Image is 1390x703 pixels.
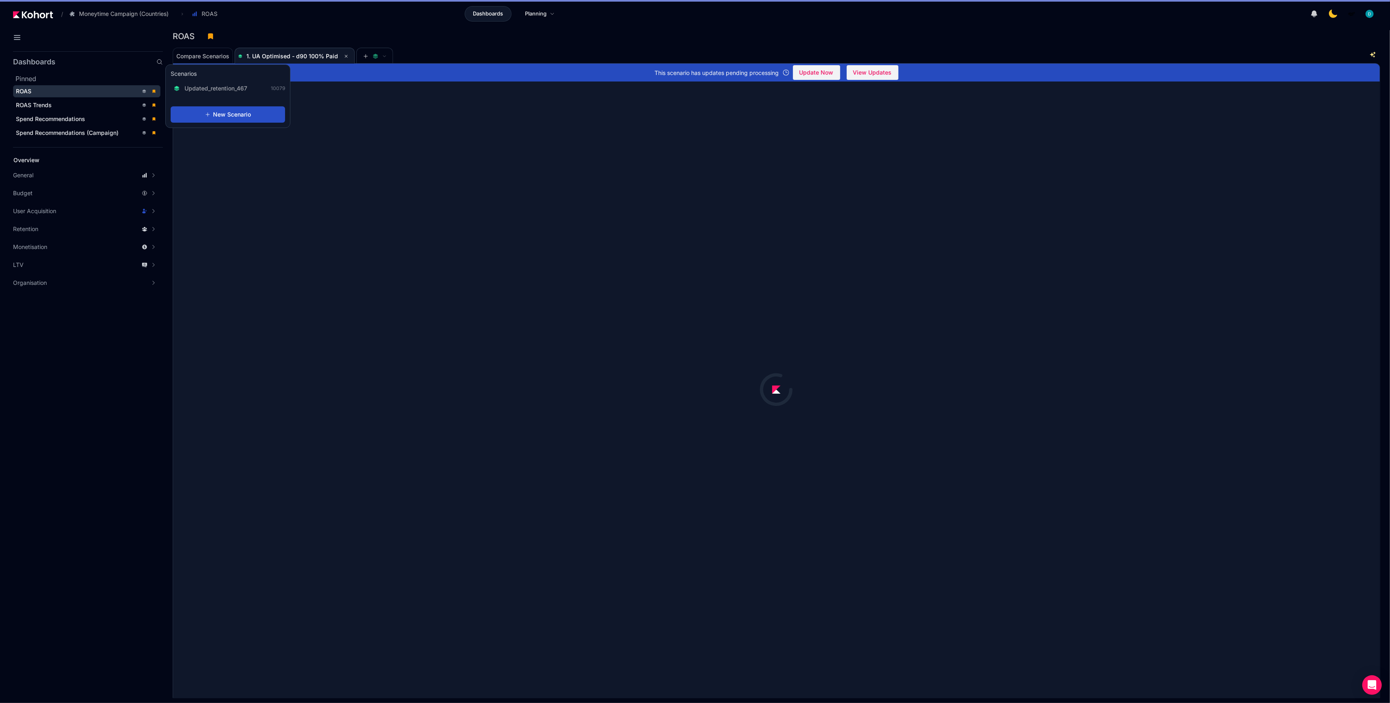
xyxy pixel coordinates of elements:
[473,10,503,18] span: Dashboards
[180,11,185,17] span: ›
[171,82,255,95] button: Updated_retention_467
[13,127,160,139] a: Spend Recommendations (Campaign)
[847,65,898,80] button: View Updates
[1348,10,1356,18] img: logo_MoneyTimeLogo_1_20250619094856634230.png
[246,53,338,60] span: 1. UA Optimised - d90 100% Paid
[15,74,163,84] h2: Pinned
[13,243,47,251] span: Monetisation
[1362,675,1382,695] div: Open Intercom Messenger
[171,106,285,123] button: New Scenario
[853,66,892,79] span: View Updates
[655,68,779,77] span: This scenario has updates pending processing
[213,110,251,119] span: New Scenario
[187,7,226,21] button: ROAS
[16,129,119,136] span: Spend Recommendations (Campaign)
[13,225,38,233] span: Retention
[16,101,52,108] span: ROAS Trends
[65,7,177,21] button: Moneytime Campaign (Countries)
[13,11,53,18] img: Kohort logo
[525,10,547,18] span: Planning
[13,171,33,179] span: General
[16,88,31,95] span: ROAS
[55,10,63,18] span: /
[13,113,160,125] a: Spend Recommendations
[202,10,217,18] span: ROAS
[13,58,55,66] h2: Dashboards
[13,279,47,287] span: Organisation
[465,6,512,22] a: Dashboards
[173,32,200,40] h3: ROAS
[13,261,24,269] span: LTV
[79,10,169,18] span: Moneytime Campaign (Countries)
[799,66,834,79] span: Update Now
[13,156,40,163] span: Overview
[176,53,229,59] span: Compare Scenarios
[184,84,247,93] span: Updated_retention_467
[516,6,563,22] a: Planning
[271,85,285,92] span: 10079
[13,99,160,111] a: ROAS Trends
[11,154,149,166] a: Overview
[171,70,197,79] h3: Scenarios
[13,85,160,97] a: ROAS
[13,207,56,215] span: User Acquisition
[13,189,33,197] span: Budget
[16,115,85,122] span: Spend Recommendations
[793,65,840,80] button: Update Now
